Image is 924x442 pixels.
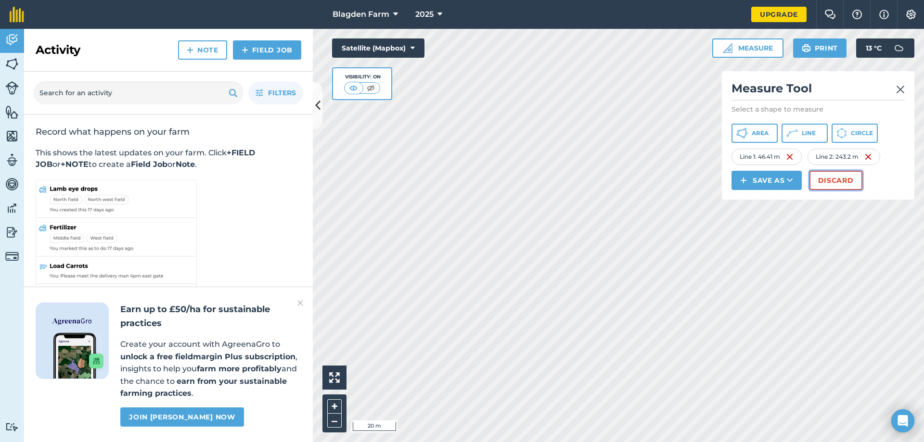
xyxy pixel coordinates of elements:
[731,81,905,101] h2: Measure Tool
[327,414,342,428] button: –
[5,57,19,71] img: svg+xml;base64,PHN2ZyB4bWxucz0iaHR0cDovL3d3dy53My5vcmcvMjAwMC9zdmciIHdpZHRoPSI1NiIgaGVpZ2h0PSI2MC...
[5,105,19,119] img: svg+xml;base64,PHN2ZyB4bWxucz0iaHR0cDovL3d3dy53My5vcmcvMjAwMC9zdmciIHdpZHRoPSI1NiIgaGVpZ2h0PSI2MC...
[740,175,747,186] img: svg+xml;base64,PHN2ZyB4bWxucz0iaHR0cDovL3d3dy53My5vcmcvMjAwMC9zdmciIHdpZHRoPSIxNCIgaGVpZ2h0PSIyNC...
[415,9,434,20] span: 2025
[824,10,836,19] img: Two speech bubbles overlapping with the left bubble in the forefront
[5,81,19,95] img: svg+xml;base64,PD94bWwgdmVyc2lvbj0iMS4wIiBlbmNvZGluZz0idXRmLTgiPz4KPCEtLSBHZW5lcmF0b3I6IEFkb2JlIE...
[889,38,909,58] img: svg+xml;base64,PD94bWwgdmVyc2lvbj0iMS4wIiBlbmNvZGluZz0idXRmLTgiPz4KPCEtLSBHZW5lcmF0b3I6IEFkb2JlIE...
[365,83,377,93] img: svg+xml;base64,PHN2ZyB4bWxucz0iaHR0cDovL3d3dy53My5vcmcvMjAwMC9zdmciIHdpZHRoPSI1MCIgaGVpZ2h0PSI0MC...
[36,42,80,58] h2: Activity
[53,333,103,379] img: Screenshot of the Gro app
[5,201,19,215] img: svg+xml;base64,PD94bWwgdmVyc2lvbj0iMS4wIiBlbmNvZGluZz0idXRmLTgiPz4KPCEtLSBHZW5lcmF0b3I6IEFkb2JlIE...
[297,297,303,309] img: svg+xml;base64,PHN2ZyB4bWxucz0iaHR0cDovL3d3dy53My5vcmcvMjAwMC9zdmciIHdpZHRoPSIyMiIgaGVpZ2h0PSIzMC...
[5,177,19,191] img: svg+xml;base64,PD94bWwgdmVyc2lvbj0iMS4wIiBlbmNvZGluZz0idXRmLTgiPz4KPCEtLSBHZW5lcmF0b3I6IEFkb2JlIE...
[34,81,244,104] input: Search for an activity
[120,377,287,398] strong: earn from your sustainable farming practices
[5,129,19,143] img: svg+xml;base64,PHN2ZyB4bWxucz0iaHR0cDovL3d3dy53My5vcmcvMjAwMC9zdmciIHdpZHRoPSI1NiIgaGVpZ2h0PSI2MC...
[178,40,227,60] a: Note
[176,160,195,169] strong: Note
[36,147,301,170] p: This shows the latest updates on your farm. Click or to create a or .
[61,160,89,169] strong: +NOTE
[10,7,24,22] img: fieldmargin Logo
[5,33,19,47] img: svg+xml;base64,PD94bWwgdmVyc2lvbj0iMS4wIiBlbmNvZGluZz0idXRmLTgiPz4KPCEtLSBHZW5lcmF0b3I6IEFkb2JlIE...
[896,84,905,95] img: svg+xml;base64,PHN2ZyB4bWxucz0iaHR0cDovL3d3dy53My5vcmcvMjAwMC9zdmciIHdpZHRoPSIyMiIgaGVpZ2h0PSIzMC...
[5,153,19,167] img: svg+xml;base64,PD94bWwgdmVyc2lvbj0iMS4wIiBlbmNvZGluZz0idXRmLTgiPz4KPCEtLSBHZW5lcmF0b3I6IEFkb2JlIE...
[891,409,914,432] div: Open Intercom Messenger
[344,73,381,81] div: Visibility: On
[879,9,889,20] img: svg+xml;base64,PHN2ZyB4bWxucz0iaHR0cDovL3d3dy53My5vcmcvMjAwMC9zdmciIHdpZHRoPSIxNyIgaGVpZ2h0PSIxNy...
[851,10,863,19] img: A question mark icon
[187,44,193,56] img: svg+xml;base64,PHN2ZyB4bWxucz0iaHR0cDovL3d3dy53My5vcmcvMjAwMC9zdmciIHdpZHRoPSIxNCIgaGVpZ2h0PSIyNC...
[856,38,914,58] button: 13 °C
[5,422,19,431] img: svg+xml;base64,PD94bWwgdmVyc2lvbj0iMS4wIiBlbmNvZGluZz0idXRmLTgiPz4KPCEtLSBHZW5lcmF0b3I6IEFkb2JlIE...
[832,124,878,143] button: Circle
[248,81,303,104] button: Filters
[782,124,828,143] button: Line
[229,87,238,99] img: svg+xml;base64,PHN2ZyB4bWxucz0iaHR0cDovL3d3dy53My5vcmcvMjAwMC9zdmciIHdpZHRoPSIxOSIgaGVpZ2h0PSIyNC...
[808,149,880,165] div: Line 2 : 243.2 m
[120,338,301,400] p: Create your account with AgreenaGro to , insights to help you and the chance to .
[723,43,732,53] img: Ruler icon
[731,104,905,114] p: Select a shape to measure
[327,399,342,414] button: +
[120,303,301,330] h2: Earn up to £50/ha for sustainable practices
[131,160,167,169] strong: Field Job
[802,129,816,137] span: Line
[905,10,917,19] img: A cog icon
[197,364,282,373] strong: farm more profitably
[5,250,19,263] img: svg+xml;base64,PD94bWwgdmVyc2lvbj0iMS4wIiBlbmNvZGluZz0idXRmLTgiPz4KPCEtLSBHZW5lcmF0b3I6IEFkb2JlIE...
[851,129,873,137] span: Circle
[731,124,778,143] button: Area
[347,83,359,93] img: svg+xml;base64,PHN2ZyB4bWxucz0iaHR0cDovL3d3dy53My5vcmcvMjAwMC9zdmciIHdpZHRoPSI1MCIgaGVpZ2h0PSI0MC...
[793,38,847,58] button: Print
[36,126,301,138] h2: Record what happens on your farm
[866,38,882,58] span: 13 ° C
[329,372,340,383] img: Four arrows, one pointing top left, one top right, one bottom right and the last bottom left
[120,352,295,361] strong: unlock a free fieldmargin Plus subscription
[752,129,769,137] span: Area
[809,171,862,190] button: Discard
[802,42,811,54] img: svg+xml;base64,PHN2ZyB4bWxucz0iaHR0cDovL3d3dy53My5vcmcvMjAwMC9zdmciIHdpZHRoPSIxOSIgaGVpZ2h0PSIyNC...
[731,171,802,190] button: Save as
[120,407,244,427] a: Join [PERSON_NAME] now
[333,9,389,20] span: Blagden Farm
[751,7,807,22] a: Upgrade
[5,225,19,240] img: svg+xml;base64,PD94bWwgdmVyc2lvbj0iMS4wIiBlbmNvZGluZz0idXRmLTgiPz4KPCEtLSBHZW5lcmF0b3I6IEFkb2JlIE...
[332,38,424,58] button: Satellite (Mapbox)
[731,149,802,165] div: Line 1 : 46.41 m
[864,151,872,163] img: svg+xml;base64,PHN2ZyB4bWxucz0iaHR0cDovL3d3dy53My5vcmcvMjAwMC9zdmciIHdpZHRoPSIxNiIgaGVpZ2h0PSIyNC...
[268,88,296,98] span: Filters
[786,151,794,163] img: svg+xml;base64,PHN2ZyB4bWxucz0iaHR0cDovL3d3dy53My5vcmcvMjAwMC9zdmciIHdpZHRoPSIxNiIgaGVpZ2h0PSIyNC...
[233,40,301,60] a: Field Job
[712,38,783,58] button: Measure
[242,44,248,56] img: svg+xml;base64,PHN2ZyB4bWxucz0iaHR0cDovL3d3dy53My5vcmcvMjAwMC9zdmciIHdpZHRoPSIxNCIgaGVpZ2h0PSIyNC...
